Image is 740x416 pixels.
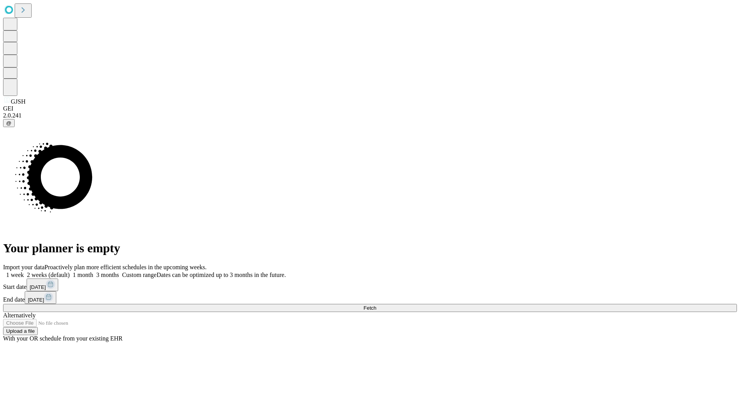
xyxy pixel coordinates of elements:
span: Fetch [363,305,376,311]
span: Proactively plan more efficient schedules in the upcoming weeks. [45,264,207,270]
div: End date [3,291,737,304]
button: [DATE] [27,278,58,291]
span: @ [6,120,12,126]
div: GEI [3,105,737,112]
span: [DATE] [28,297,44,303]
span: 2 weeks (default) [27,272,70,278]
span: 1 week [6,272,24,278]
span: [DATE] [30,284,46,290]
h1: Your planner is empty [3,241,737,255]
span: 1 month [73,272,93,278]
span: Dates can be optimized up to 3 months in the future. [156,272,286,278]
span: Alternatively [3,312,35,319]
div: Start date [3,278,737,291]
span: 3 months [96,272,119,278]
button: Upload a file [3,327,38,335]
span: With your OR schedule from your existing EHR [3,335,123,342]
span: GJSH [11,98,25,105]
span: Custom range [122,272,156,278]
div: 2.0.241 [3,112,737,119]
button: Fetch [3,304,737,312]
button: @ [3,119,15,127]
button: [DATE] [25,291,56,304]
span: Import your data [3,264,45,270]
